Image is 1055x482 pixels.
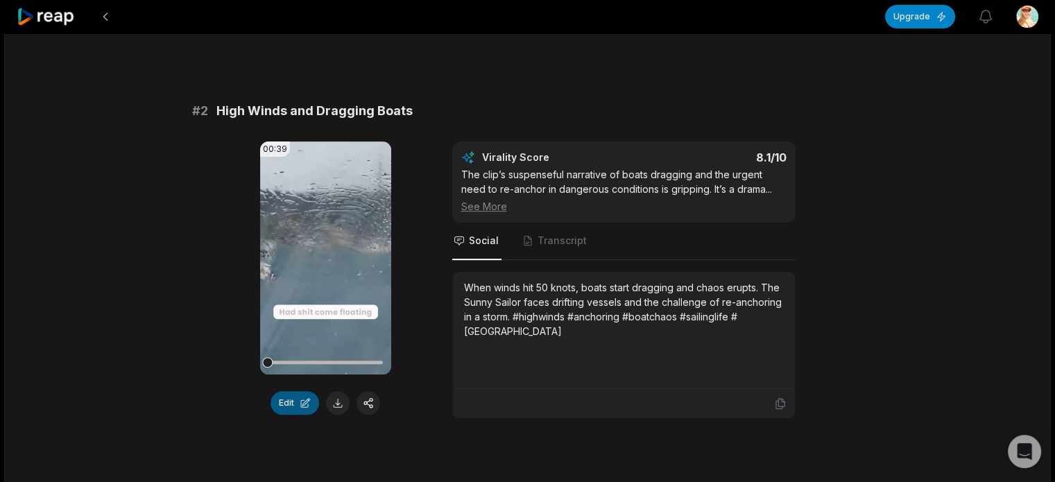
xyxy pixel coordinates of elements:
[538,234,587,248] span: Transcript
[482,150,631,164] div: Virality Score
[216,101,413,121] span: High Winds and Dragging Boats
[192,101,208,121] span: # 2
[637,150,787,164] div: 8.1 /10
[469,234,499,248] span: Social
[1008,435,1041,468] div: Open Intercom Messenger
[464,280,784,338] div: When winds hit 50 knots, boats start dragging and chaos erupts. The Sunny Sailor faces drifting v...
[461,167,787,214] div: The clip’s suspenseful narrative of boats dragging and the urgent need to re-anchor in dangerous ...
[885,5,955,28] button: Upgrade
[461,199,787,214] div: See More
[452,223,796,260] nav: Tabs
[271,391,319,415] button: Edit
[260,141,391,375] video: Your browser does not support mp4 format.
